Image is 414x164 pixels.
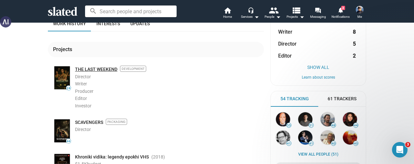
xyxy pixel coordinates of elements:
a: Messaging [307,6,329,21]
button: People [261,6,284,21]
span: Interests [96,21,120,26]
span: Messaging [310,13,326,21]
button: Projects [284,6,307,21]
img: Rick Schwartz [321,112,335,126]
iframe: Intercom live chat [392,142,408,158]
img: Kat Ruston [343,112,357,126]
div: People [265,13,281,21]
mat-icon: people [269,5,278,15]
img: Dirk Schuerhoff [276,130,290,145]
span: Packaging [106,119,127,125]
a: Interests [91,16,125,31]
span: 2 [341,6,345,10]
span: 51 [309,124,313,127]
mat-icon: arrow_drop_down [274,13,282,21]
span: 61 Trackers [328,96,356,102]
span: Notifications [332,13,350,21]
span: Director [75,127,91,132]
span: Me [357,13,362,21]
span: 3 [405,142,410,147]
span: 54 Tracking [280,96,309,102]
mat-icon: arrow_drop_down [253,13,260,21]
div: Projects [53,46,75,53]
a: View all People (51) [298,152,338,157]
mat-icon: home [223,6,231,14]
mat-icon: arrow_drop_down [298,13,306,21]
mat-icon: headset_mic [248,7,254,13]
button: Learn about scores [278,75,358,80]
button: Services [239,6,261,21]
span: 44 [66,139,71,143]
span: Director [75,74,91,79]
div: Services [241,13,259,21]
strong: 8 [353,28,356,35]
img: Mukesh Parikh [356,6,364,14]
span: Director [278,40,297,47]
span: Work history [53,21,86,26]
span: Updates [130,21,150,26]
span: (2018 ) [151,154,165,160]
span: 55 [287,124,291,127]
img: Poster: THE LAST WEEKEND [54,66,70,89]
mat-icon: notifications [337,7,343,13]
a: SCAVENGERS [75,119,103,126]
span: Home [223,13,232,21]
span: 41 [309,142,313,146]
img: Steven Douglas Smith [343,130,357,145]
mat-icon: forum [315,7,321,14]
span: Editor [278,52,292,59]
span: Writer [75,81,87,86]
span: 40 [331,142,336,146]
a: THE LAST WEEKEND [75,66,117,72]
span: 44 [354,124,358,127]
img: Carmel Imrie [321,130,335,145]
button: Mukesh ParikhMe [352,5,367,21]
a: 2Notifications [329,6,352,21]
span: Development [120,66,146,72]
strong: 2 [353,52,356,59]
span: 24 [66,86,71,90]
span: Writer [278,28,292,35]
span: Projects [287,13,304,21]
button: Show All [278,65,358,70]
img: Stephan Paternot [298,130,312,145]
span: 41 [287,142,291,146]
a: Home [216,6,239,21]
span: Producer [75,89,93,94]
mat-icon: view_list [291,5,301,15]
span: 48 [331,124,336,127]
img: Poster: SCAVENGERS [54,119,70,142]
a: Updates [125,16,155,31]
strong: 5 [353,40,356,47]
a: Work history [48,16,91,31]
span: Khroniki vidika: legendy epokhi VHS [75,154,149,160]
span: 40 [354,142,358,146]
img: Stefan Mentz [276,112,290,126]
span: Editor [75,96,87,101]
span: Investor [75,103,92,108]
img: Robert Malone [298,112,312,126]
input: Search people and projects [85,5,177,17]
